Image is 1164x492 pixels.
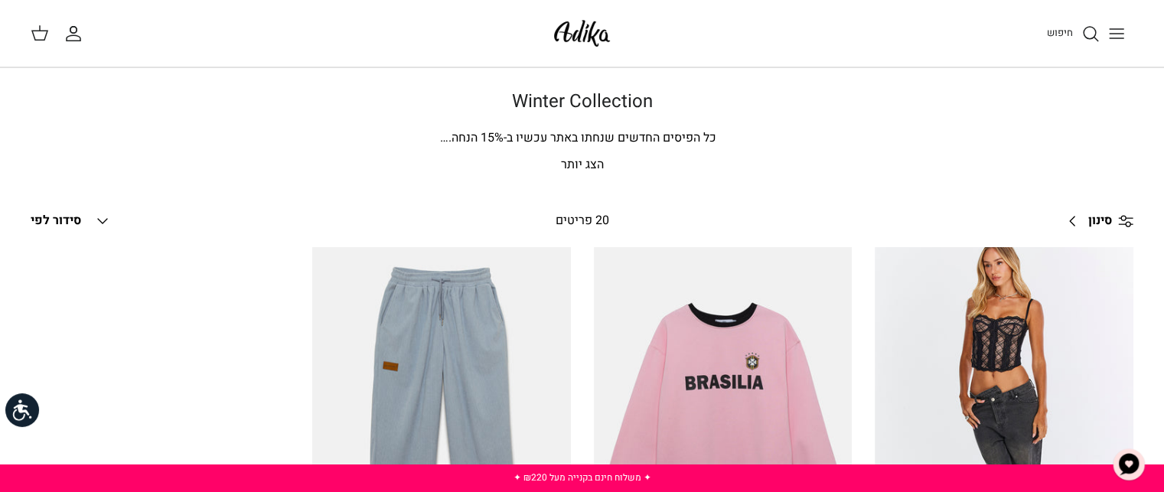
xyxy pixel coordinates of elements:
[47,91,1118,113] h1: Winter Collection
[64,24,89,43] a: החשבון שלי
[1047,24,1100,43] a: חיפוש
[549,15,615,51] img: Adika IL
[1058,203,1133,239] a: סינון
[513,471,650,484] a: ✦ משלוח חינם בקנייה מעל ₪220 ✦
[481,129,494,147] span: 15
[1088,211,1112,231] span: סינון
[31,204,112,238] button: סידור לפי
[504,129,716,147] span: כל הפיסים החדשים שנחתו באתר עכשיו ב-
[47,155,1118,175] p: הצג יותר
[450,211,713,231] div: 20 פריטים
[1106,441,1152,487] button: צ'אט
[440,129,504,147] span: % הנחה.
[1047,25,1073,40] span: חיפוש
[1100,17,1133,51] button: Toggle menu
[31,211,81,230] span: סידור לפי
